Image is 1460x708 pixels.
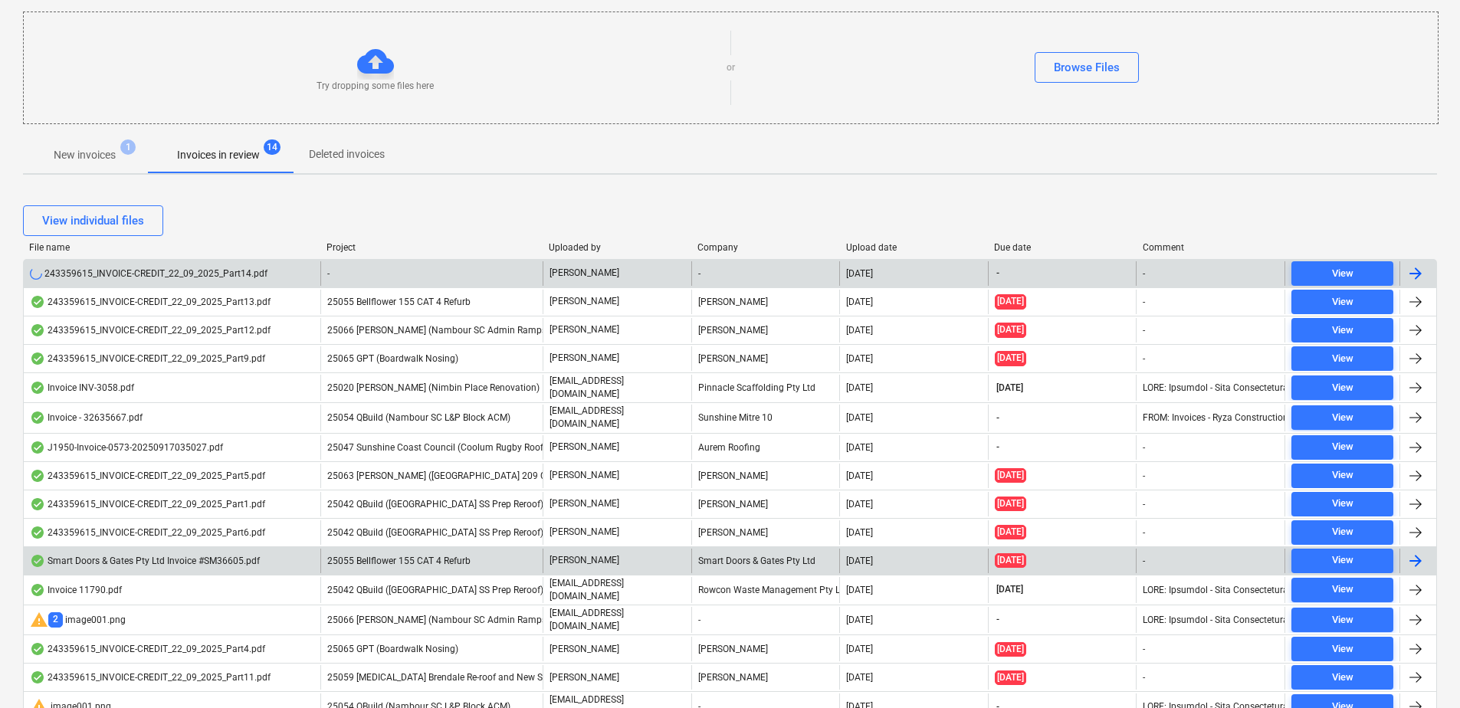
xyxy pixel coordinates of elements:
button: View [1291,346,1393,371]
div: Company [697,242,834,253]
span: [DATE] [995,525,1026,539]
p: Try dropping some files here [317,80,434,93]
button: View [1291,665,1393,690]
div: [DATE] [846,527,873,538]
div: View [1332,467,1353,484]
div: [PERSON_NAME] [691,290,840,314]
div: [PERSON_NAME] [691,492,840,516]
div: [DATE] [846,585,873,595]
button: View [1291,492,1393,516]
div: View [1332,552,1353,569]
div: View [1332,611,1353,629]
div: Invoice - 32635667.pdf [30,411,143,424]
div: [DATE] [846,268,873,279]
p: [EMAIL_ADDRESS][DOMAIN_NAME] [550,577,685,603]
p: or [727,61,735,74]
span: 25065 GPT (Boardwalk Nosing) [327,644,458,654]
div: [DATE] [846,412,873,423]
p: [EMAIL_ADDRESS][DOMAIN_NAME] [550,405,685,431]
div: [DATE] [846,353,873,364]
div: Project [326,242,537,253]
div: [DATE] [846,442,873,453]
div: OCR in progress [30,267,42,280]
div: [DATE] [846,470,873,481]
div: View [1332,265,1353,283]
span: 25042 QBuild (Sunshine Beach SS Prep Reroof) [327,527,543,538]
div: - [1143,353,1145,364]
div: OCR finished [30,382,45,394]
p: [PERSON_NAME] [550,469,619,482]
div: - [1143,527,1145,538]
button: View [1291,261,1393,286]
span: - [995,613,1001,626]
p: [PERSON_NAME] [550,295,619,308]
span: 25054 QBuild (Nambour SC L&P Block ACM) [327,412,510,423]
div: - [691,607,840,633]
span: 25055 Bellflower 155 CAT 4 Refurb [327,556,471,566]
span: 2 [48,612,63,627]
span: [DATE] [995,642,1026,657]
span: [DATE] [995,323,1026,337]
span: warning [30,611,48,629]
div: 243359615_INVOICE-CREDIT_22_09_2025_Part14.pdf [30,267,267,280]
div: [DATE] [846,644,873,654]
span: 25063 Keyton (Chancellor Park 209 CAT 4) [327,470,568,481]
button: Browse Files [1035,52,1139,83]
span: 25066 Thomson Ruiz (Nambour SC Admin Ramps) [327,325,550,336]
p: [EMAIL_ADDRESS][DOMAIN_NAME] [550,375,685,401]
div: - [1143,644,1145,654]
div: - [1143,268,1145,279]
p: Invoices in review [177,147,260,163]
div: 243359615_INVOICE-CREDIT_22_09_2025_Part12.pdf [30,324,271,336]
span: 25065 GPT (Boardwalk Nosing) [327,353,458,364]
div: File name [29,242,314,253]
div: Due date [994,242,1130,253]
div: OCR finished [30,324,45,336]
span: - [995,411,1001,424]
div: - [1143,325,1145,336]
button: View [1291,608,1393,632]
span: 25047 Sunshine Coast Council (Coolum Rugby Roofing) [327,442,559,453]
span: 25066 Thomson Ruiz (Nambour SC Admin Ramps) [327,615,550,625]
div: OCR finished [30,441,45,454]
div: OCR finished [30,296,45,308]
p: [PERSON_NAME] [550,526,619,539]
p: [EMAIL_ADDRESS][DOMAIN_NAME] [550,607,685,633]
div: View [1332,350,1353,368]
button: View [1291,318,1393,343]
div: [DATE] [846,556,873,566]
button: View [1291,549,1393,573]
div: View [1332,409,1353,427]
span: 1 [120,139,136,155]
span: [DATE] [995,497,1026,511]
div: View [1332,523,1353,541]
div: - [1143,556,1145,566]
span: [DATE] [995,351,1026,365]
div: OCR finished [30,555,45,567]
button: View individual files [23,205,163,236]
div: J1950-Invoice-0573-20250917035027.pdf [30,441,223,454]
span: 25020 Patrick Lovekin (Nimbin Place Renovation) [327,382,540,393]
div: 243359615_INVOICE-CREDIT_22_09_2025_Part9.pdf [30,352,265,365]
span: - [995,267,1001,280]
span: 25059 Iplex Brendale Re-roof and New Shed [327,672,558,683]
div: - [1143,470,1145,481]
div: [DATE] [846,325,873,336]
div: 243359615_INVOICE-CREDIT_22_09_2025_Part13.pdf [30,296,271,308]
button: View [1291,405,1393,430]
div: Smart Doors & Gates Pty Ltd [691,549,840,573]
button: View [1291,290,1393,314]
div: OCR finished [30,352,45,365]
div: Pinnacle Scaffolding Pty Ltd [691,375,840,401]
div: Browse Files [1054,57,1120,77]
p: [PERSON_NAME] [550,554,619,567]
div: View [1332,641,1353,658]
p: [PERSON_NAME] [550,671,619,684]
div: [DATE] [846,297,873,307]
div: Rowcon Waste Management Pty Ltd [691,577,840,603]
div: View [1332,581,1353,598]
p: New invoices [54,147,116,163]
div: OCR finished [30,470,45,482]
div: Uploaded by [549,242,685,253]
div: OCR finished [30,526,45,539]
